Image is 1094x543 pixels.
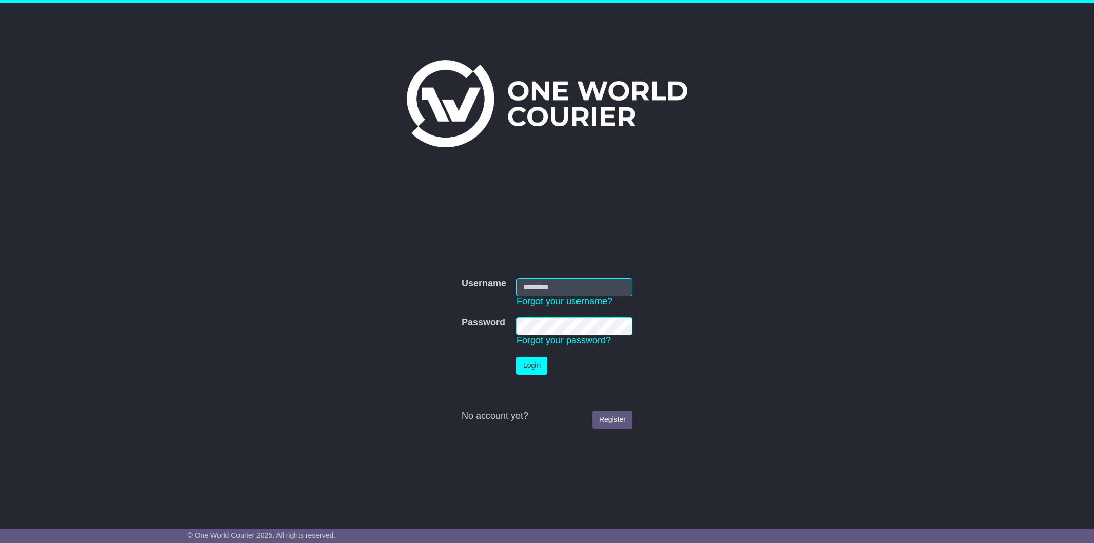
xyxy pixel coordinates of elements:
[462,411,632,422] div: No account yet?
[592,411,632,429] a: Register
[462,278,506,289] label: Username
[516,335,611,345] a: Forgot your password?
[462,317,505,328] label: Password
[516,296,612,306] a: Forgot your username?
[188,531,336,539] span: © One World Courier 2025. All rights reserved.
[516,357,547,375] button: Login
[407,60,687,147] img: One World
